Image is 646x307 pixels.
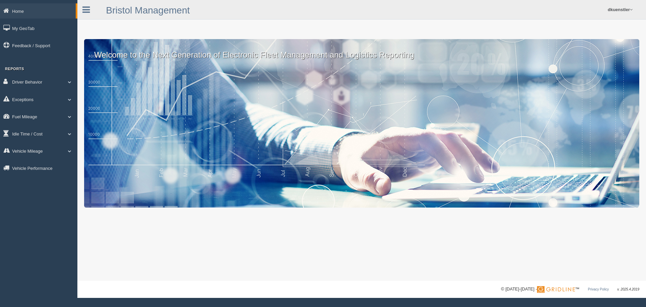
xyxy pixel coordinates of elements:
[106,5,190,16] a: Bristol Management
[588,287,609,291] a: Privacy Policy
[84,39,639,61] p: Welcome to the Next Generation of Electronic Fleet Management and Logistics Reporting
[537,286,575,293] img: Gridline
[617,287,639,291] span: v. 2025.4.2019
[501,286,639,293] div: © [DATE]-[DATE] - ™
